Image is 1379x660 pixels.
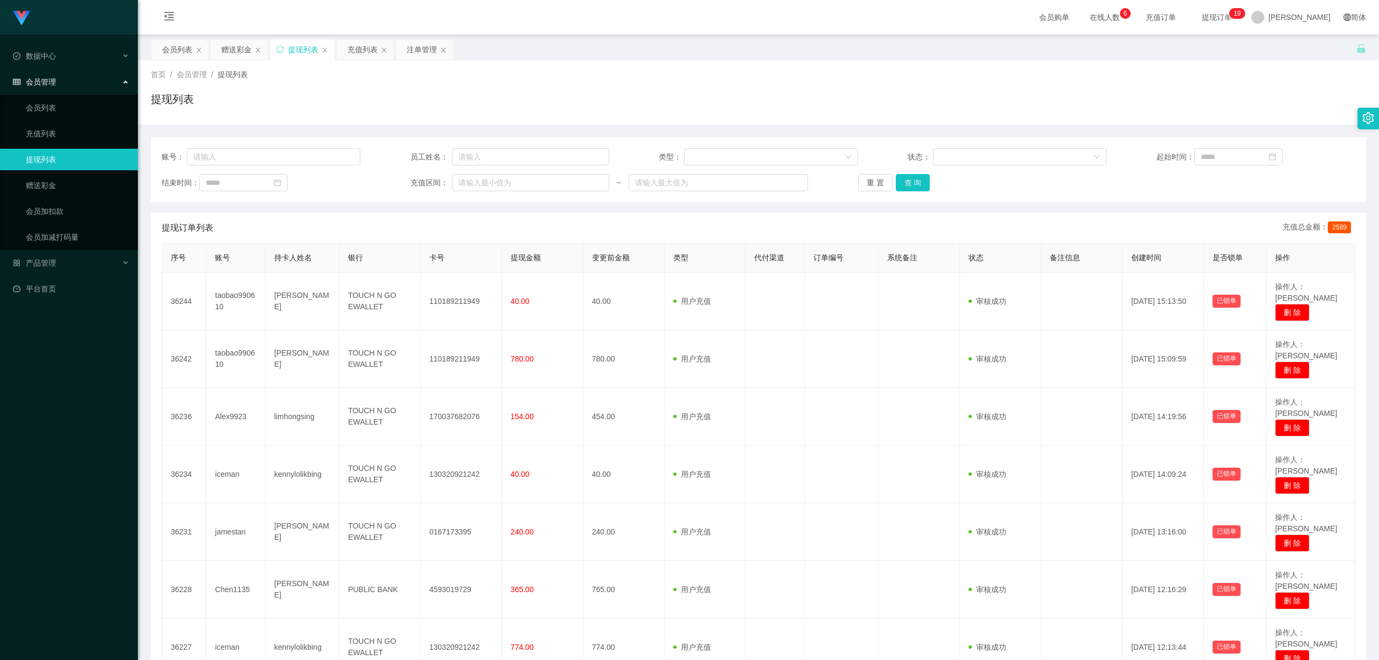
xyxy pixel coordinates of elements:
[274,253,312,262] span: 持卡人姓名
[452,148,609,165] input: 请输入
[1283,221,1355,234] div: 充值总金额：
[1213,410,1241,423] button: 已锁单
[421,503,502,561] td: 0167173395
[440,47,447,53] i: 图标: close
[347,39,378,60] div: 充值列表
[896,174,930,191] button: 查 询
[266,561,339,619] td: [PERSON_NAME]
[13,259,20,267] i: 图标: appstore-o
[1123,388,1204,446] td: [DATE] 14:19:56
[421,388,502,446] td: 170037682076
[1094,154,1100,161] i: 图标: down
[26,175,129,196] a: 赠送彩金
[171,253,186,262] span: 序号
[162,151,187,163] span: 账号：
[887,253,917,262] span: 系统备注
[1123,561,1204,619] td: [DATE] 12:16:29
[162,177,199,189] span: 结束时间：
[583,503,665,561] td: 240.00
[322,47,328,53] i: 图标: close
[255,47,261,53] i: 图标: close
[659,151,684,163] span: 类型：
[339,446,421,503] td: TOUCH N GO EWALLET
[813,253,844,262] span: 订单编号
[339,273,421,330] td: TOUCH N GO EWALLET
[1356,44,1366,53] i: 图标: unlock
[511,355,534,363] span: 780.00
[1140,13,1181,21] span: 充值订单
[410,177,452,189] span: 充值区间：
[26,97,129,119] a: 会员列表
[673,527,711,536] span: 用户充值
[339,503,421,561] td: TOUCH N GO EWALLET
[969,412,1006,421] span: 审核成功
[1123,330,1204,388] td: [DATE] 15:09:59
[583,561,665,619] td: 765.00
[170,70,172,79] span: /
[1275,304,1310,321] button: 删 除
[969,527,1006,536] span: 审核成功
[1275,477,1310,494] button: 删 除
[196,47,202,53] i: 图标: close
[421,446,502,503] td: 130320921242
[1124,8,1127,19] p: 6
[26,200,129,222] a: 会员加扣款
[673,412,711,421] span: 用户充值
[206,330,266,388] td: taobao990610
[13,259,56,267] span: 产品管理
[421,330,502,388] td: 110189211949
[673,355,711,363] span: 用户充值
[583,273,665,330] td: 40.00
[511,297,530,305] span: 40.00
[1123,446,1204,503] td: [DATE] 14:09:24
[1213,352,1241,365] button: 已锁单
[13,11,30,26] img: logo.9652507e.png
[162,503,206,561] td: 36231
[673,297,711,305] span: 用户充值
[1275,534,1310,552] button: 删 除
[206,503,266,561] td: jamestan
[1362,112,1374,124] i: 图标: setting
[276,46,284,53] i: 图标: sync
[1275,398,1337,418] span: 操作人：[PERSON_NAME]
[151,91,194,107] h1: 提现列表
[1229,8,1245,19] sup: 19
[858,174,893,191] button: 重 置
[969,643,1006,651] span: 审核成功
[339,388,421,446] td: TOUCH N GO EWALLET
[1120,8,1131,19] sup: 6
[288,39,318,60] div: 提现列表
[1213,641,1241,654] button: 已锁单
[969,297,1006,305] span: 审核成功
[511,470,530,478] span: 40.00
[206,388,266,446] td: Alex9923
[151,1,187,35] i: 图标: menu-fold
[1213,525,1241,538] button: 已锁单
[221,39,252,60] div: 赠送彩金
[1213,253,1243,262] span: 是否锁单
[13,278,129,300] a: 图标: dashboard平台首页
[1275,455,1337,475] span: 操作人：[PERSON_NAME]
[266,446,339,503] td: kennylolikbing
[162,330,206,388] td: 36242
[1275,253,1290,262] span: 操作
[1237,8,1241,19] p: 9
[381,47,387,53] i: 图标: close
[215,253,230,262] span: 账号
[908,151,933,163] span: 状态：
[1328,221,1351,233] span: 2589
[1269,153,1276,161] i: 图标: calendar
[592,253,630,262] span: 变更前金额
[266,273,339,330] td: [PERSON_NAME]
[339,330,421,388] td: TOUCH N GO EWALLET
[511,253,541,262] span: 提现金额
[969,355,1006,363] span: 审核成功
[410,151,452,163] span: 员工姓名：
[162,561,206,619] td: 36228
[1275,282,1337,302] span: 操作人：[PERSON_NAME]
[429,253,444,262] span: 卡号
[162,221,213,234] span: 提现订单列表
[266,388,339,446] td: limhongsing
[266,330,339,388] td: [PERSON_NAME]
[511,585,534,594] span: 365.00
